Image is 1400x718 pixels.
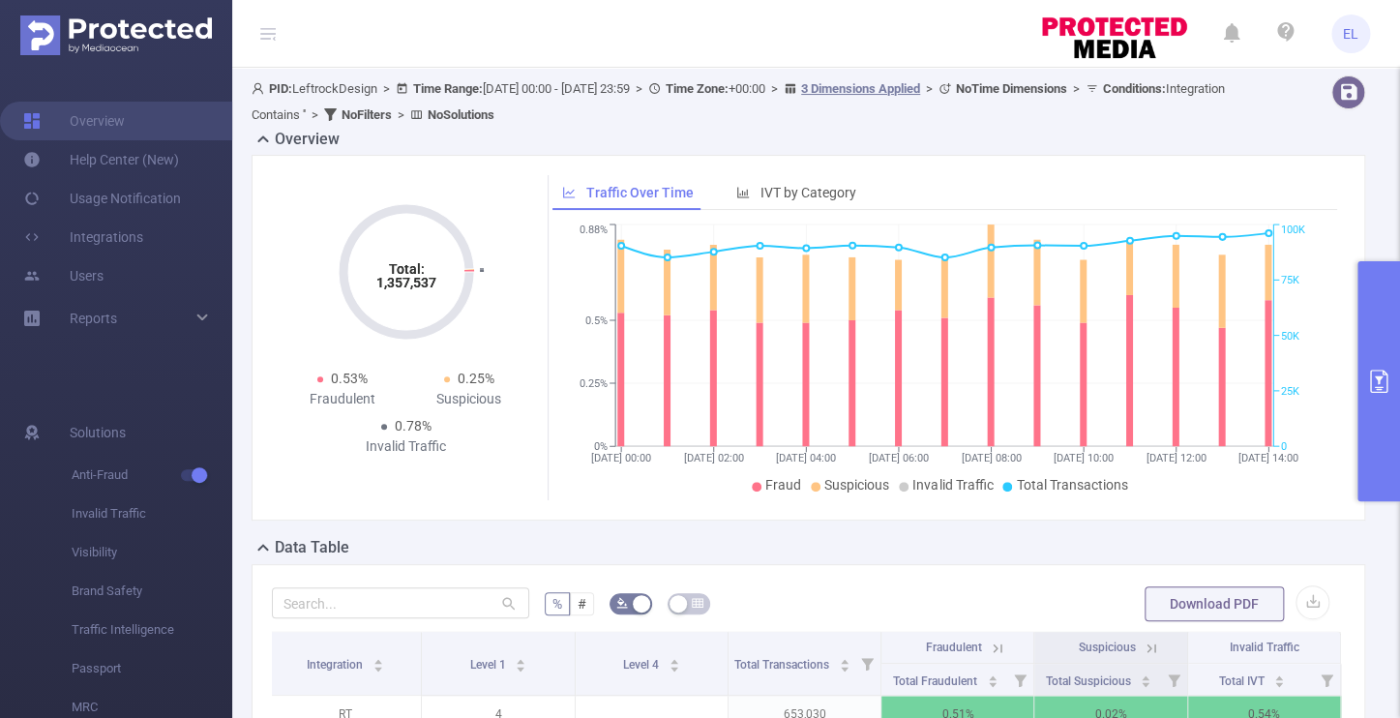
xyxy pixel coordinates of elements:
div: Sort [839,656,850,668]
a: Reports [70,299,117,338]
tspan: [DATE] 06:00 [869,452,929,464]
i: icon: caret-down [372,664,383,670]
i: icon: bg-colors [616,597,628,609]
i: Filter menu [1006,664,1033,695]
span: LeftrockDesign [DATE] 00:00 - [DATE] 23:59 +00:00 [252,81,1225,122]
i: icon: caret-up [839,656,849,662]
tspan: 0.5% [585,314,608,327]
span: 0.78% [395,418,432,434]
div: Sort [1273,673,1285,684]
input: Search... [272,587,529,618]
span: Fraud [765,477,801,493]
tspan: 25K [1281,385,1299,398]
span: > [306,107,324,122]
div: Invalid Traffic [343,436,469,457]
span: Total Transactions [1016,477,1127,493]
i: icon: user [252,82,269,95]
b: No Filters [342,107,392,122]
b: No Solutions [428,107,494,122]
div: Sort [515,656,526,668]
tspan: 75K [1281,274,1299,286]
span: > [630,81,648,96]
span: Anti-Fraud [72,456,232,494]
tspan: 100K [1281,224,1305,237]
span: Fraudulent [926,641,982,654]
tspan: [DATE] 08:00 [962,452,1022,464]
span: Total Suspicious [1046,674,1134,688]
tspan: 0.88% [580,224,608,237]
span: Invalid Traffic [72,494,232,533]
h2: Data Table [275,536,349,559]
i: icon: caret-up [1274,673,1285,678]
i: Filter menu [1160,664,1187,695]
i: icon: caret-down [1274,679,1285,685]
span: Solutions [70,413,126,452]
tspan: [DATE] 00:00 [591,452,651,464]
span: EL [1343,15,1358,53]
div: Fraudulent [280,389,406,409]
span: Integration [307,658,366,672]
span: > [392,107,410,122]
span: 0.53% [331,371,368,386]
tspan: 50K [1281,330,1299,343]
i: icon: caret-down [839,664,849,670]
tspan: 0 [1281,440,1287,453]
i: icon: line-chart [562,186,576,199]
i: Filter menu [1313,664,1340,695]
span: Level 4 [623,658,662,672]
span: Visibility [72,533,232,572]
span: Total IVT [1218,674,1266,688]
span: IVT by Category [760,185,856,200]
a: Integrations [23,218,143,256]
span: Reports [70,311,117,326]
i: icon: caret-up [516,656,526,662]
span: Level 1 [470,658,509,672]
a: Users [23,256,104,295]
tspan: [DATE] 02:00 [684,452,744,464]
button: Download PDF [1145,586,1284,621]
b: No Time Dimensions [956,81,1067,96]
span: % [552,596,562,612]
tspan: [DATE] 12:00 [1147,452,1206,464]
i: icon: caret-up [669,656,679,662]
span: Invalid Traffic [1229,641,1298,654]
i: icon: caret-down [987,679,998,685]
i: icon: caret-down [1141,679,1151,685]
tspan: 0% [594,440,608,453]
span: > [765,81,784,96]
span: # [578,596,586,612]
i: icon: bar-chart [736,186,750,199]
i: icon: caret-down [516,664,526,670]
a: Usage Notification [23,179,181,218]
span: Suspicious [1078,641,1135,654]
div: Suspicious [406,389,533,409]
b: Time Zone: [666,81,729,96]
span: Total Transactions [734,658,832,672]
img: Protected Media [20,15,212,55]
h2: Overview [275,128,340,151]
div: Sort [372,656,384,668]
span: > [920,81,938,96]
a: Overview [23,102,125,140]
tspan: [DATE] 04:00 [776,452,836,464]
span: > [1067,81,1086,96]
tspan: [DATE] 10:00 [1054,452,1114,464]
div: Sort [1140,673,1151,684]
b: Time Range: [413,81,483,96]
span: Total Fraudulent [893,674,980,688]
i: icon: caret-up [987,673,998,678]
span: Brand Safety [72,572,232,611]
a: Help Center (New) [23,140,179,179]
span: Invalid Traffic [912,477,993,493]
tspan: 1,357,537 [376,275,436,290]
i: icon: caret-down [669,664,679,670]
span: Passport [72,649,232,688]
i: icon: caret-up [372,656,383,662]
i: icon: caret-up [1141,673,1151,678]
tspan: [DATE] 14:00 [1238,452,1298,464]
tspan: 0.25% [580,377,608,390]
span: Suspicious [824,477,889,493]
span: Traffic Intelligence [72,611,232,649]
div: Sort [987,673,998,684]
span: Traffic Over Time [586,185,694,200]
